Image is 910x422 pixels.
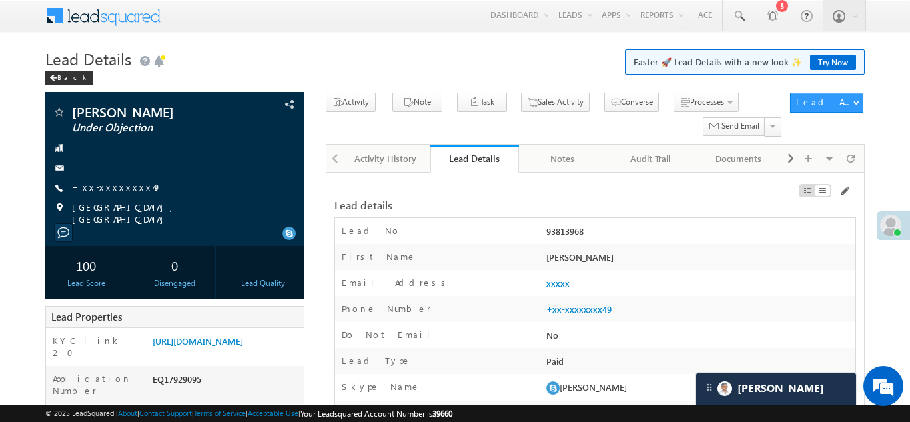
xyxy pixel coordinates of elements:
button: Activity [326,93,376,112]
div: Documents [705,151,771,167]
div: 93813968 [543,225,855,243]
div: [PERSON_NAME] [543,251,855,269]
span: Faster 🚀 Lead Details with a new look ✨ [634,55,856,69]
div: carter-dragCarter[PERSON_NAME] [695,372,857,405]
button: Converse [604,93,659,112]
a: Terms of Service [194,409,246,417]
label: Lead Type [342,355,411,367]
a: Notes [519,145,607,173]
img: Carter [717,381,732,396]
div: Lead Actions [796,96,853,108]
div: Back [45,71,93,85]
a: Documents [695,145,783,173]
span: Your Leadsquared Account Number is [300,409,452,419]
div: No [543,329,855,347]
div: Notes [530,151,595,167]
div: Lead Score [49,277,123,289]
a: Activity History [342,145,430,173]
span: Under Objection [72,121,232,135]
label: Do Not Email [342,329,440,341]
div: Activity History [353,151,418,167]
span: [GEOGRAPHIC_DATA], [GEOGRAPHIC_DATA] [72,201,280,225]
label: Skype Name [342,381,420,393]
div: Audit Trail [618,151,683,167]
label: Lead No [342,225,400,237]
a: [URL][DOMAIN_NAME] [153,335,243,347]
span: Processes [690,97,724,107]
div: 100 [49,253,123,277]
button: Send Email [703,117,765,137]
div: [PERSON_NAME] [543,381,855,401]
div: Disengaged [137,277,212,289]
label: KYC link 2_0 [53,335,139,359]
div: 0 [137,253,212,277]
label: Application Number [53,373,139,397]
img: carter-drag [704,382,715,393]
span: [PERSON_NAME] [72,105,232,119]
span: Lead Properties [51,310,122,323]
a: About [118,409,137,417]
a: Try Now [810,55,856,70]
span: © 2025 LeadSquared | | | | | [45,407,452,420]
button: Lead Actions [790,93,863,113]
a: +xx-xxxxxxxx49 [72,181,161,193]
div: Lead Details [440,152,508,165]
div: -- [226,253,300,277]
div: Lead details [334,199,678,211]
a: Lead Details [430,145,518,173]
a: xxxxx [546,277,570,289]
a: Back [45,71,99,82]
div: Lead Quality [226,277,300,289]
span: Carter [737,382,824,395]
a: Acceptable Use [248,409,298,417]
a: +xx-xxxxxxxx49 [546,303,612,315]
label: Email Address [342,277,450,289]
label: First Name [342,251,416,263]
div: EQ17929095 [149,373,304,391]
button: Sales Activity [521,93,590,112]
button: Task [457,93,507,112]
a: Audit Trail [607,145,695,173]
button: Note [392,93,442,112]
span: 39660 [432,409,452,419]
span: Send Email [721,120,759,132]
label: Phone Number [342,303,431,315]
button: Processes [674,93,739,112]
span: Lead Details [45,48,131,69]
a: Contact Support [139,409,192,417]
div: Paid [543,355,855,373]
